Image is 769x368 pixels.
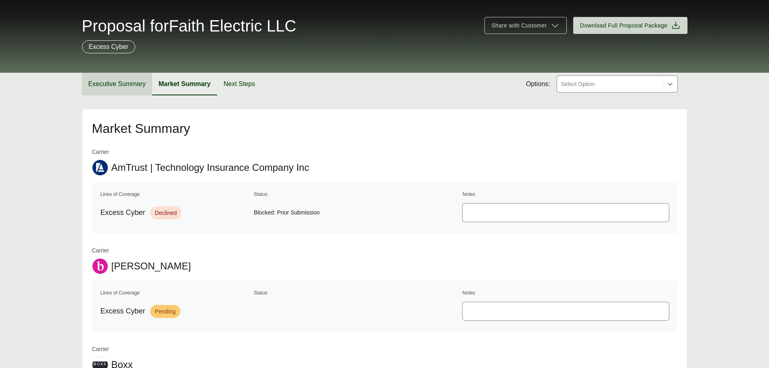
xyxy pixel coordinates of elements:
span: Blocked: Prior Submission [254,208,460,217]
th: Lines of Coverage [100,190,252,198]
button: Executive Summary [82,73,152,95]
span: Download Full Proposal Package [580,21,668,30]
img: AmTrust | Technology Insurance Company Inc [92,160,108,175]
span: Pending [150,305,180,318]
th: Status [254,289,461,297]
span: Excess Cyber [101,306,145,317]
th: Status [254,190,461,198]
span: Declined [150,206,182,219]
th: Notes [462,190,669,198]
button: Share with Customer [484,17,566,34]
span: Carrier [92,148,309,156]
span: Proposal for Faith Electric LLC [82,18,296,34]
span: Options: [526,79,550,89]
p: Excess Cyber [89,42,129,52]
span: AmTrust | Technology Insurance Company Inc [111,162,309,174]
img: Beazley [92,259,108,274]
button: Market Summary [152,73,217,95]
img: Boxx [92,362,108,368]
span: Share with Customer [491,21,547,30]
th: Notes [462,289,669,297]
button: Next Steps [217,73,262,95]
span: Carrier [92,246,191,255]
span: [PERSON_NAME] [111,260,191,272]
span: Excess Cyber [101,207,145,218]
th: Lines of Coverage [100,289,252,297]
h2: Market Summary [92,122,677,135]
button: Download Full Proposal Package [573,17,687,34]
span: Carrier [92,345,133,353]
